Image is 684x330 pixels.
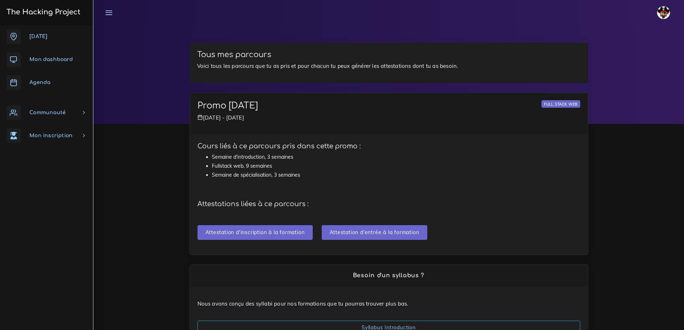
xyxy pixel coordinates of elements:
[29,57,73,62] span: Mon dashboard
[197,142,580,150] h4: Cours liés à ce parcours pris dans cette promo :
[197,62,581,70] p: Voici tous les parcours que tu as pris et pour chacun tu peux générer les attestations dont tu as...
[541,100,580,108] div: Full stack web
[212,171,580,180] li: Semaine de spécialisation, 3 semaines
[29,133,73,138] span: Mon inscription
[29,110,66,115] span: Communauté
[197,50,581,59] h3: Tous mes parcours
[197,113,580,122] p: [DATE] - [DATE]
[197,272,580,279] h2: Besoin d'un syllabus ?
[4,8,80,16] h3: The Hacking Project
[197,299,580,308] p: Nous avons conçu des syllabi pour nos formations que tu pourras trouver plus bas.
[29,34,47,39] span: [DATE]
[212,162,580,171] li: Fullstack web, 9 semaines
[657,6,670,19] img: avatar
[197,101,383,111] h2: Promo [DATE]
[197,225,313,240] input: Attestation d'inscription à la formation
[29,80,50,85] span: Agenda
[322,225,427,240] input: Attestation d'entrée à la formation
[197,200,580,208] h4: Attestations liées à ce parcours :
[212,153,580,162] li: Semaine d'introduction, 3 semaines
